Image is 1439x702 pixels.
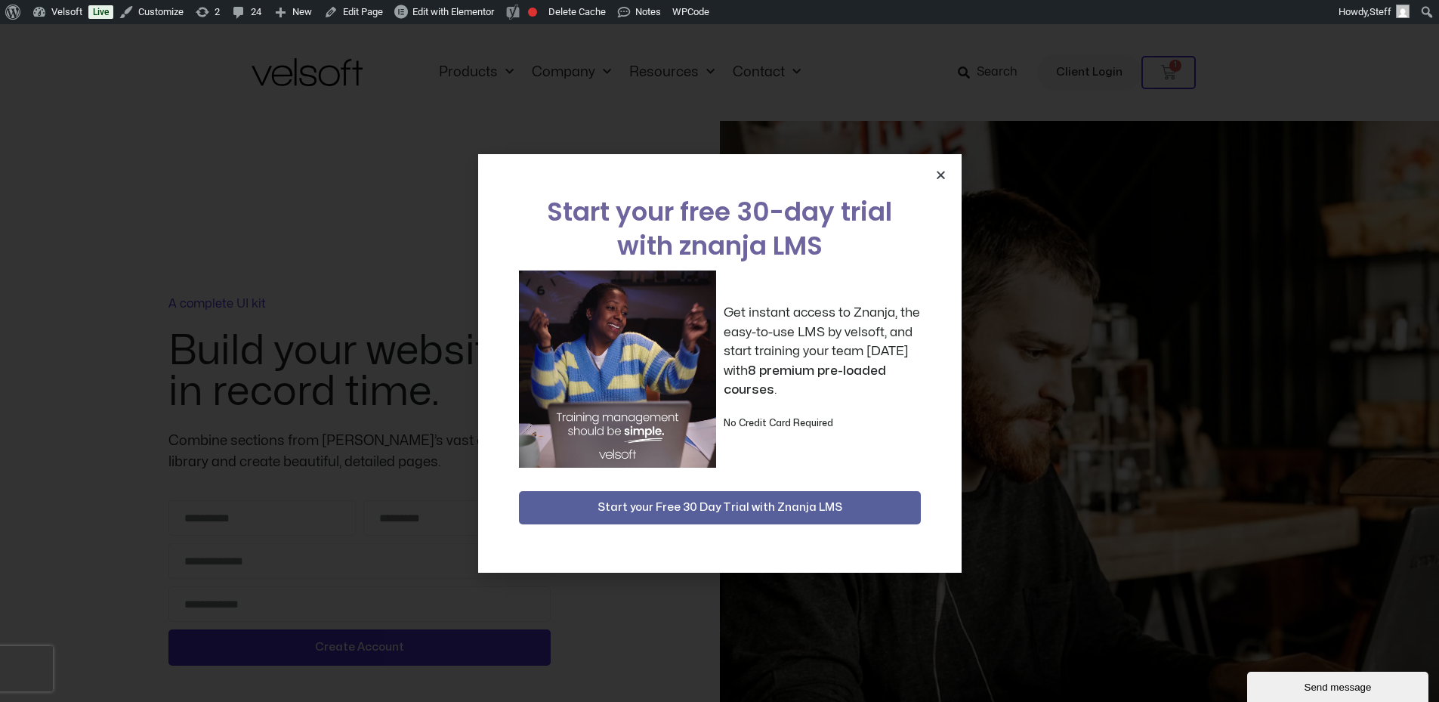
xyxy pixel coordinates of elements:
[519,491,921,524] button: Start your Free 30 Day Trial with Znanja LMS
[88,5,113,19] a: Live
[412,6,494,17] span: Edit with Elementor
[598,499,842,517] span: Start your Free 30 Day Trial with Znanja LMS
[528,8,537,17] div: Focus keyphrase not set
[519,271,716,468] img: a woman sitting at her laptop dancing
[724,419,833,428] strong: No Credit Card Required
[1370,6,1391,17] span: Steff
[724,303,921,400] p: Get instant access to Znanja, the easy-to-use LMS by velsoft, and start training your team [DATE]...
[1247,669,1431,702] iframe: chat widget
[519,195,921,263] h2: Start your free 30-day trial with znanja LMS
[724,364,886,397] strong: 8 premium pre-loaded courses
[935,169,946,181] a: Close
